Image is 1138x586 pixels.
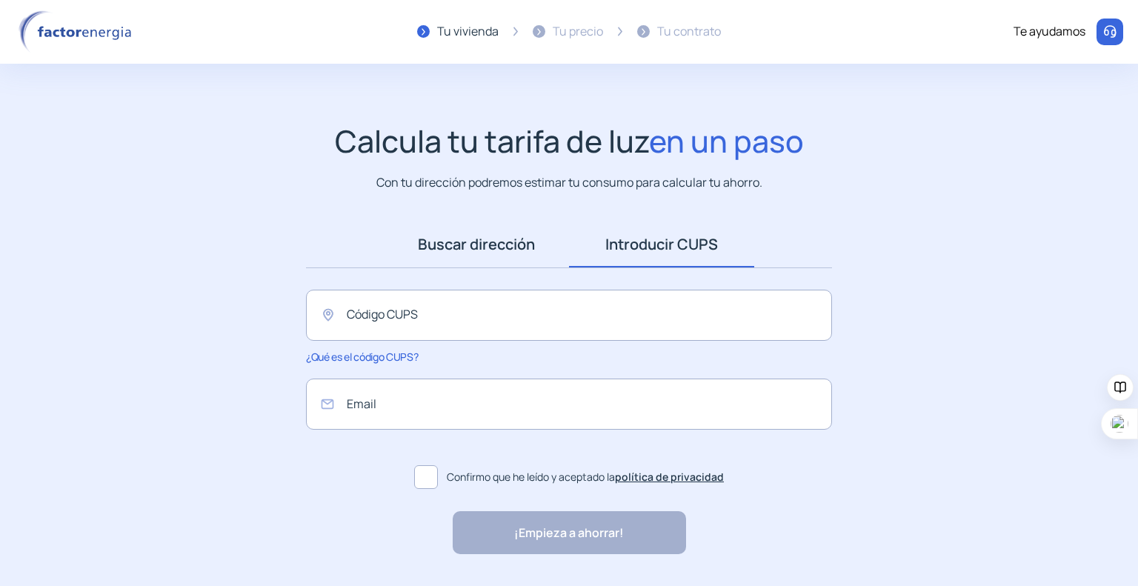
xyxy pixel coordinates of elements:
p: Con tu dirección podremos estimar tu consumo para calcular tu ahorro. [376,173,762,192]
div: Tu contrato [657,22,721,41]
span: en un paso [649,120,804,162]
a: Introducir CUPS [569,222,754,267]
a: política de privacidad [615,470,724,484]
div: Tu precio [553,22,603,41]
span: Confirmo que he leído y aceptado la [447,469,724,485]
div: Te ayudamos [1014,22,1085,41]
a: Buscar dirección [384,222,569,267]
img: llamar [1102,24,1117,39]
h1: Calcula tu tarifa de luz [335,123,804,159]
div: Tu vivienda [437,22,499,41]
span: ¿Qué es el código CUPS? [306,350,418,364]
img: logo factor [15,10,141,53]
